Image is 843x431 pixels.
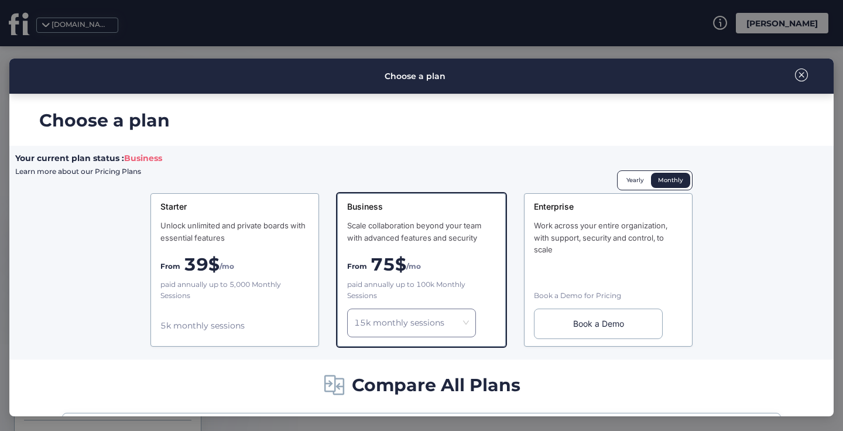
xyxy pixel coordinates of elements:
[347,220,496,244] div: Scale collaboration beyond your team with advanced features and security
[651,173,690,188] div: Monthly
[220,261,234,272] span: /mo
[184,251,220,278] span: 39$
[385,70,446,83] div: Choose a plan
[406,261,421,272] span: /mo
[15,152,162,177] div: Your current plan status :
[124,153,162,163] span: Business
[160,319,309,332] div: 5k monthly sessions
[352,371,520,399] span: Compare All Plans
[534,309,663,339] div: Book a Demo
[534,309,683,339] a: Book a Demo
[160,261,180,272] span: From
[347,261,367,272] span: From
[371,251,406,278] span: 75$
[347,279,496,302] div: paid annually up to 100k Monthly Sessions
[347,201,496,213] div: Business
[160,279,309,302] div: paid annually up to 5,000 Monthly Sessions
[160,201,309,213] div: Starter
[160,220,309,244] div: Unlock unlimited and private boards with essential features
[534,290,683,302] div: Book a Demo for Pricing
[39,107,834,134] div: Choose a plan
[534,220,683,255] div: Work across your entire organization, with support, security and control, to scale
[15,167,141,176] span: Learn more about our Pricing Plans
[534,201,683,213] div: Enterprise
[354,314,469,331] nz-select-item: 15k monthly sessions
[619,173,651,188] div: Yearly
[15,166,141,176] a: Learn more about our Pricing Plans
